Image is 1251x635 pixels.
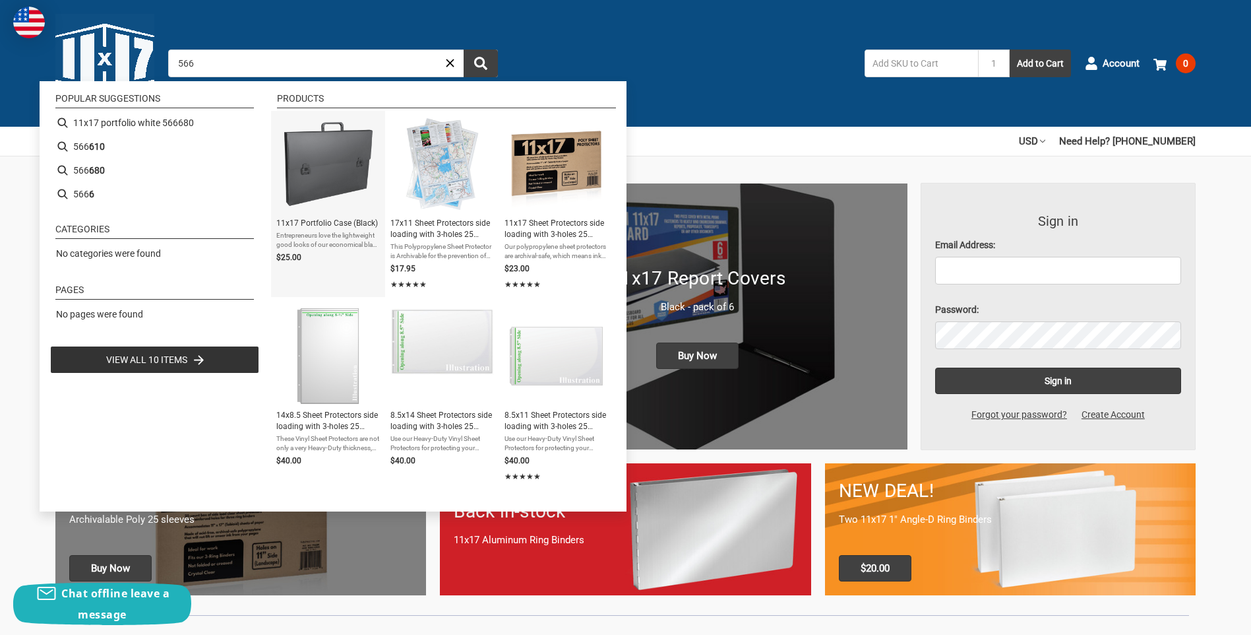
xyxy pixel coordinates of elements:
[390,218,494,240] span: 17x11 Sheet Protectors side loading with 3-holes 25 Sleeves Durable Archival safe Crystal Clear
[935,211,1182,231] h3: Sign in
[56,309,143,319] span: No pages were found
[839,512,1182,527] p: Two 11x17 1" Angle-D Ring Binders
[454,533,797,548] p: 11x17 Aluminum Ring Binders
[385,303,499,489] li: 8.5x14 Sheet Protectors side loading with 3-holes 25 Sleeves Heavy Gauge Non-Archival Clear
[504,308,608,484] a: 8.5x11 Sheet Protectors side loading with 3-holes 25 Sleeves Heavy Gauge Non-Archival Clear8.5x11...
[390,308,494,375] img: 8.5x14 Sheet Protectors side loading with 3-holes 25 Sleeves Heavy Gauge Non-Archival Clear
[50,135,259,158] li: 566610
[385,111,499,297] li: 17x11 Sheet Protectors side loading with 3-holes 25 Sleeves Durable Archival safe Crystal Clear
[50,182,259,206] li: 5666
[55,224,254,239] li: Categories
[55,14,154,113] img: 11x17.com
[488,184,907,450] a: 11x17 Report Covers 11x17 Report Covers Black - pack of 6 Buy Now
[508,116,604,212] img: 11x17 Sheet Protectors side loading with 3-holes 25 Sleeves Durable Archival safe Crystal Clear
[271,303,385,489] li: 14x8.5 Sheet Protectors side loading with 3-holes 25 Sleeves Heavy Gauge Non-Archival Clear
[89,187,94,201] b: 6
[504,279,541,290] span: ★★★★★
[504,410,608,432] span: 8.5x11 Sheet Protectors side loading with 3-holes 25 Sleeves Heavy Gauge Non-Archival Clear
[69,512,412,527] p: Archivalable Poly 25 sleeves
[276,231,380,250] span: Entrepreneurs love the lightweight good looks of our economical black poly portfolio case with a ...
[390,279,427,290] span: ★★★★★
[40,81,626,512] div: Instant Search Results
[280,308,376,404] img: 14x8.5 Sheet Protectors side loading with 3-holes 25 Sleeves Heavy Gauge Non-Archival Clear
[55,463,426,595] a: 11x17 sheet protectors 11x17 Sheet Protectors Archivalable Poly 25 sleeves Buy Now
[13,7,45,38] img: duty and tax information for United States
[276,308,380,484] a: 14x8.5 Sheet Protectors side loading with 3-holes 25 Sleeves Heavy Gauge Non-Archival Clear14x8.5...
[1103,56,1140,71] span: Account
[56,248,161,259] span: No categories were found
[1085,46,1140,81] a: Account
[50,111,259,135] li: 11x17 portfolio white 566680
[390,434,494,453] span: Use our Heavy-Duty Vinyl Sheet Protectors for protecting your documents. We use a thick rigid vin...
[276,410,380,432] span: 14x8.5 Sheet Protectors side loading with 3-holes 25 Sleeves Heavy Gauge Non-Archival Clear
[504,456,530,465] span: $40.00
[504,242,608,261] span: Our polypropylene sheet protectors are archival-safe, which means ink won't transfer onto the pag...
[504,434,608,453] span: Use our Heavy-Duty Vinyl Sheet Protectors for protecting your documents.We use a thick rigid viny...
[825,463,1196,595] a: 11x17 Binder 2-pack only $20.00 NEW DEAL! Two 11x17 1" Angle-D Ring Binders $20.00
[55,94,254,108] li: Popular suggestions
[394,116,490,212] img: Ruby Paulina 17x11 Sheet Protectors side loading with 3-holes 25 Sleeves Durable Archival safe Cr...
[1010,50,1071,77] button: Add to Cart
[276,218,380,229] span: 11x17 Portfolio Case (Black)
[69,555,152,582] span: Buy Now
[502,300,893,315] p: Black - pack of 6
[277,94,616,108] li: Products
[390,116,494,292] a: Ruby Paulina 17x11 Sheet Protectors side loading with 3-holes 25 Sleeves Durable Archival safe Cr...
[964,408,1074,422] a: Forgot your password?
[1153,46,1196,81] a: 0
[276,116,380,292] a: 11x17 Portfolio Case (Black)11x17 Portfolio Case (Black)Entrepreneurs love the lightweight good l...
[280,116,376,212] img: 11x17 Portfolio Case (Black)
[89,164,105,178] b: 680
[168,50,498,77] input: Search by keyword, brand or SKU
[935,368,1182,394] input: Sign in
[935,303,1182,317] label: Password:
[276,456,301,465] span: $40.00
[865,50,978,77] input: Add SKU to Cart
[390,264,415,273] span: $17.95
[55,285,254,300] li: Pages
[1074,408,1152,422] a: Create Account
[504,264,530,273] span: $23.00
[443,56,457,70] a: Close
[50,346,259,374] li: View all 10 items
[390,308,494,484] a: 8.5x14 Sheet Protectors side loading with 3-holes 25 Sleeves Heavy Gauge Non-Archival Clear8.5x14...
[1019,127,1045,156] a: USD
[935,238,1182,252] label: Email Address:
[61,586,169,622] span: Chat offline leave a message
[390,410,494,432] span: 8.5x14 Sheet Protectors side loading with 3-holes 25 Sleeves Heavy Gauge Non-Archival Clear
[504,471,541,483] span: ★★★★★
[390,456,415,465] span: $40.00
[1059,127,1196,156] a: Need Help? [PHONE_NUMBER]
[106,352,187,367] span: View all 10 items
[504,116,608,292] a: 11x17 Sheet Protectors side loading with 3-holes 25 Sleeves Durable Archival safe Crystal Clear11...
[839,477,1182,505] h1: NEW DEAL!
[89,140,105,154] b: 610
[504,218,608,240] span: 11x17 Sheet Protectors side loading with 3-holes 25 Sleeves Durable Archival safe Crystal Clear
[1142,599,1251,635] iframe: Google Customer Reviews
[508,308,604,404] img: 8.5x11 Sheet Protectors side loading with 3-holes 25 Sleeves Heavy Gauge Non-Archival Clear
[488,184,907,450] img: 11x17 Report Covers
[390,242,494,261] span: This Polypropylene Sheet Protector is Archivable for the prevention of ink transfer onto the prot...
[499,303,613,489] li: 8.5x11 Sheet Protectors side loading with 3-holes 25 Sleeves Heavy Gauge Non-Archival Clear
[839,555,911,582] span: $20.00
[499,111,613,297] li: 11x17 Sheet Protectors side loading with 3-holes 25 Sleeves Durable Archival safe Crystal Clear
[276,253,301,262] span: $25.00
[276,434,380,453] span: These Vinyl Sheet Protectors are not only a very Heavy-Duty thickness, the holes are reinforced f...
[50,158,259,182] li: 566680
[13,583,191,625] button: Chat offline leave a message
[271,111,385,297] li: 11x17 Portfolio Case (Black)
[440,463,810,595] a: Back in-stock 11x17 Aluminum Ring Binders
[656,343,739,369] span: Buy Now
[1176,53,1196,73] span: 0
[502,265,893,292] h1: 11x17 Report Covers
